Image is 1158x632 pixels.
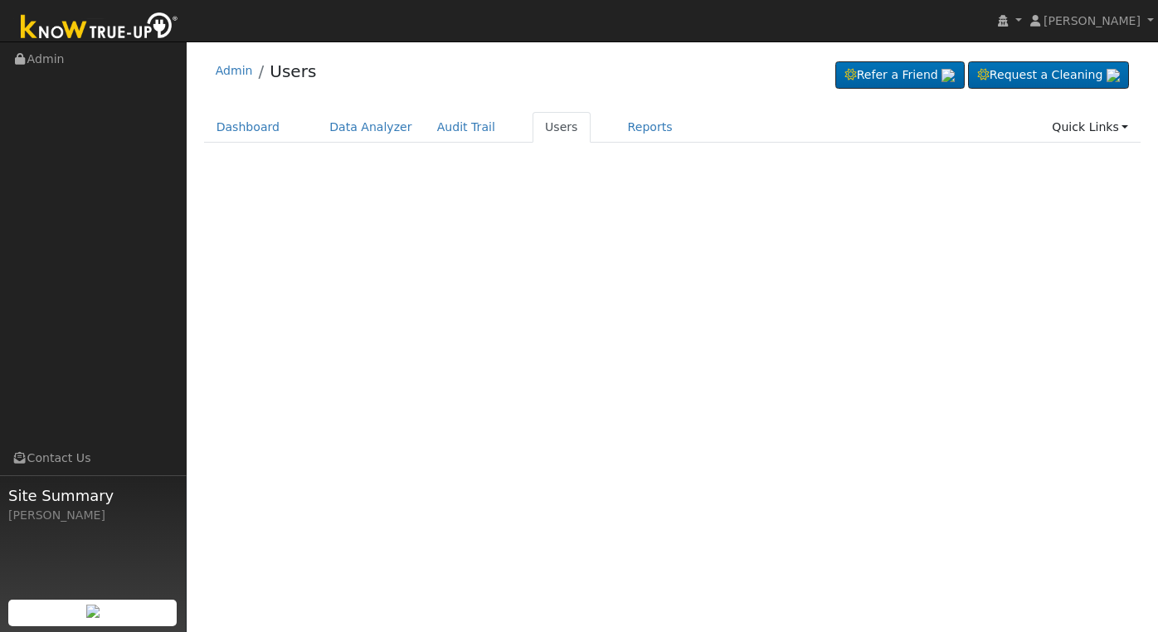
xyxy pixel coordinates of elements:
a: Refer a Friend [835,61,965,90]
a: Users [533,112,591,143]
a: Quick Links [1039,112,1141,143]
a: Reports [615,112,685,143]
a: Admin [216,64,253,77]
img: retrieve [941,69,955,82]
img: retrieve [1107,69,1120,82]
span: Site Summary [8,484,178,507]
a: Audit Trail [425,112,508,143]
img: retrieve [86,605,100,618]
a: Data Analyzer [317,112,425,143]
a: Request a Cleaning [968,61,1129,90]
img: Know True-Up [12,9,187,46]
a: Dashboard [204,112,293,143]
div: [PERSON_NAME] [8,507,178,524]
a: Users [270,61,316,81]
span: [PERSON_NAME] [1044,14,1141,27]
